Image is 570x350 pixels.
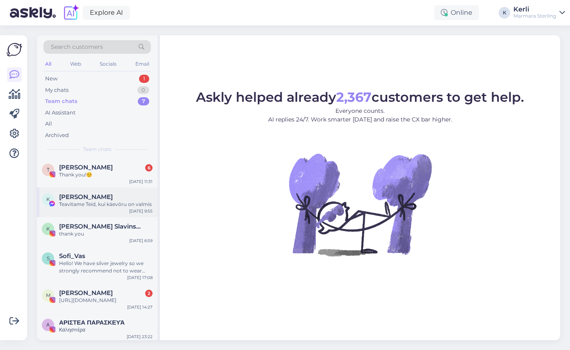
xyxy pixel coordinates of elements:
[134,59,151,69] div: Email
[59,193,113,201] span: Karen Frohberg
[51,43,103,51] span: Search customers
[145,164,153,172] div: 6
[59,171,153,178] div: Thank you!☺️
[59,297,153,304] div: [URL][DOMAIN_NAME]
[59,252,85,260] span: Sofi_Vas
[7,42,22,57] img: Askly Logo
[68,59,83,69] div: Web
[45,109,75,117] div: AI Assistant
[46,322,50,328] span: Α
[46,196,50,202] span: K
[196,107,524,124] p: Everyone counts. AI replies 24/7. Work smarter [DATE] and raise the CX bar higher.
[127,304,153,310] div: [DATE] 14:27
[45,131,69,140] div: Archived
[45,75,57,83] div: New
[59,319,125,326] span: ΑΡΙΣΤΕΑ ΠΑΡΑΣΚΕΥΆ
[129,238,153,244] div: [DATE] 6:59
[83,146,112,153] span: Team chats
[45,86,68,94] div: My chats
[45,120,52,128] div: All
[59,164,113,171] span: Tonita Chatz
[59,260,153,275] div: Hello! We have silver jewelry so we strongly recommend not to wear them in a pool :)
[46,226,50,232] span: K
[62,4,80,21] img: explore-ai
[336,89,372,105] b: 2,367
[137,86,149,94] div: 0
[47,255,50,261] span: S
[47,167,50,173] span: T
[127,334,153,340] div: [DATE] 23:22
[127,275,153,281] div: [DATE] 17:08
[59,201,153,208] div: Teavitame Teid, kui käevõru on valmis
[59,230,153,238] div: thank you
[499,7,510,18] div: K
[434,5,479,20] div: Online
[513,6,556,13] div: Kerli
[43,59,53,69] div: All
[59,289,113,297] span: Marita Liepina
[513,13,556,19] div: Marmara Sterling
[286,130,434,278] img: No Chat active
[513,6,565,19] a: KerliMarmara Sterling
[129,178,153,185] div: [DATE] 11:31
[129,208,153,214] div: [DATE] 9:55
[59,223,144,230] span: Karolina Kriukelytė Slavinskienė
[196,89,524,105] span: Askly helped already customers to get help.
[138,97,149,105] div: 7
[46,292,50,298] span: M
[139,75,149,83] div: 1
[45,97,78,105] div: Team chats
[59,326,153,334] div: Καλησπέρα
[98,59,118,69] div: Socials
[145,290,153,297] div: 2
[83,6,130,20] a: Explore AI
